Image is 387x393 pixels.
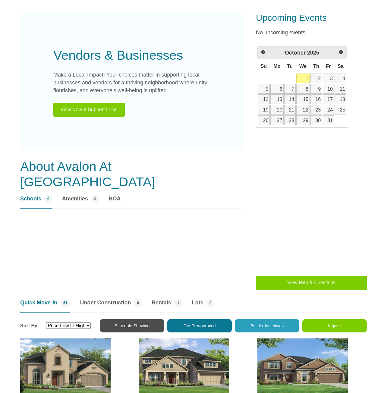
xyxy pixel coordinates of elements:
[296,84,310,94] a: 8
[167,319,232,332] button: Get Preapproved
[256,276,367,290] button: View Map & Directions
[192,299,215,313] a: Lots 0
[258,115,270,125] a: 26
[258,84,270,94] a: 5
[152,299,182,313] a: Rentals 1
[335,94,346,104] a: 18
[302,319,367,332] button: Inquire
[310,74,322,83] a: 2
[310,105,322,115] a: 23
[335,74,346,83] a: 4
[20,159,244,190] h3: About Avalon At [GEOGRAPHIC_DATA]
[313,63,319,69] span: Thursday
[62,195,88,203] span: Amenities
[20,195,52,209] a: Schools 0
[174,299,182,307] span: 1
[20,195,41,203] span: Schools
[338,50,343,55] span: Next
[235,319,299,332] button: Builder Incentives
[338,63,344,69] span: Saturday
[299,63,307,69] span: Wednesday
[20,322,91,329] div: Sort By:
[310,94,322,104] a: 16
[323,94,334,104] a: 17
[53,71,211,95] p: Make a Local Impact! Your choices matter in supporting local businesses and vendors for a thrivin...
[62,195,99,209] a: Amenities 2
[323,105,334,115] a: 24
[256,29,367,37] p: No upcoming events.
[270,115,284,125] a: 27
[109,195,121,203] span: HOA
[326,63,331,69] span: Friday
[273,63,280,69] span: Monday
[284,84,296,94] a: 7
[323,74,334,83] a: 3
[152,299,171,307] span: Rentals
[256,12,367,23] h3: Upcoming Events
[310,115,322,125] a: 30
[296,94,310,104] a: 15
[335,105,346,115] a: 25
[258,94,270,104] a: 12
[109,195,121,209] a: HOA
[44,195,52,203] span: 0
[60,299,70,307] span: 61
[310,84,322,94] a: 9
[285,50,306,56] span: October
[323,115,334,125] a: 31
[192,299,203,307] span: Lots
[323,84,334,94] a: 10
[20,299,70,313] a: Quick Move-In 61
[100,319,164,332] button: Schedule Showing
[296,115,310,125] a: 29
[296,105,310,115] a: 22
[284,105,296,115] a: 21
[20,299,57,307] span: Quick Move-In
[270,105,284,115] a: 20
[80,299,142,313] a: Under Construction 0
[261,50,266,55] span: Prev
[336,47,346,57] a: Next
[270,94,284,104] a: 13
[258,47,268,57] a: Prev
[80,299,131,307] span: Under Construction
[260,63,267,69] span: Sunday
[53,46,211,65] div: Vendors & Businesses
[134,299,142,307] span: 0
[335,84,346,94] a: 11
[206,299,215,307] span: 0
[296,74,310,83] a: 1
[284,94,296,104] a: 14
[53,103,125,117] button: View Now & Support Local
[91,195,99,203] span: 2
[307,50,319,56] span: 2025
[287,63,293,69] span: Tuesday
[258,105,270,115] a: 19
[270,84,284,94] a: 6
[284,115,296,125] a: 28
